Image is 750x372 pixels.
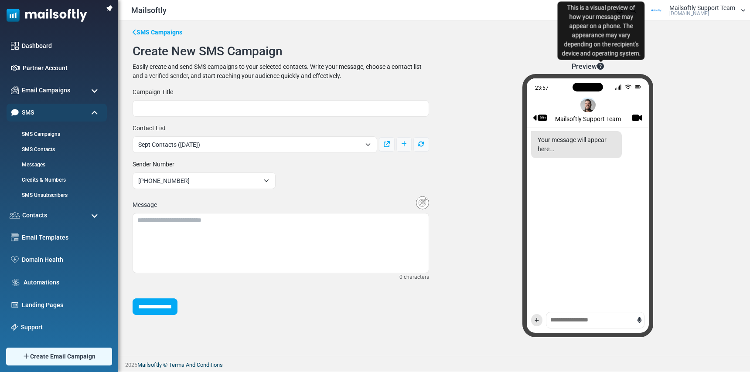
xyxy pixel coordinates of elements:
[133,160,174,169] label: Sender Number
[535,84,611,90] div: 23:57
[11,301,19,309] img: landing_pages.svg
[133,172,276,189] span: +18665787632
[22,233,102,242] a: Email Templates
[138,176,259,186] span: +18665787632
[416,196,429,210] img: Insert Variable
[11,86,19,94] img: campaigns-icon.png
[133,200,157,210] div: Message
[399,273,429,281] small: 0 characters
[133,62,429,81] div: Easily create and send SMS campaigns to your selected contacts. Write your message, choose a cont...
[7,161,105,169] a: Messages
[7,130,105,138] a: SMS Campaigns
[572,62,604,71] h6: Preview
[22,86,70,95] span: Email Campaigns
[119,356,750,372] footer: 2025
[22,108,34,117] span: SMS
[11,277,20,287] img: workflow.svg
[11,324,18,331] img: support-icon.svg
[133,124,166,133] label: Contact List
[133,136,377,153] span: Sept Contacts (9/4/2025)
[133,88,173,97] label: Campaign Title
[22,255,102,264] a: Domain Health
[131,4,167,16] span: Mailsoftly
[669,11,709,16] span: [DOMAIN_NAME]
[531,131,622,158] div: Your message will appear here...
[169,362,223,368] span: translation missing: en.layouts.footer.terms_and_conditions
[137,362,167,368] a: Mailsoftly ©
[7,145,105,153] a: SMS Contacts
[597,63,604,70] i: This is a visual preview of how your message may appear on a phone. The appearance may vary depen...
[169,362,223,368] a: Terms And Conditions
[127,44,741,59] h3: Create New SMS Campaign
[7,191,105,199] a: SMS Unsubscribers
[22,211,47,220] span: Contacts
[30,352,95,361] span: Create Email Campaign
[22,301,102,310] a: Landing Pages
[11,233,19,241] img: email-templates-icon.svg
[7,176,105,184] a: Credits & Numbers
[645,4,667,17] img: User Logo
[11,256,19,263] img: domain-health-icon.svg
[23,64,102,73] a: Partner Account
[10,212,20,218] img: contacts-icon.svg
[11,108,19,116] img: sms-icon-active.png
[645,4,746,17] a: User Logo Mailsoftly Support Team [DOMAIN_NAME]
[138,139,361,150] span: Sept Contacts (9/4/2025)
[24,278,102,287] a: Automations
[11,42,19,50] img: dashboard-icon.svg
[22,41,102,51] a: Dashboard
[558,2,645,60] div: This is a visual preview of how your message may appear on a phone. The appearance may vary depen...
[133,28,182,37] a: SMS Campaigns
[21,323,102,332] a: Support
[669,5,735,11] span: Mailsoftly Support Team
